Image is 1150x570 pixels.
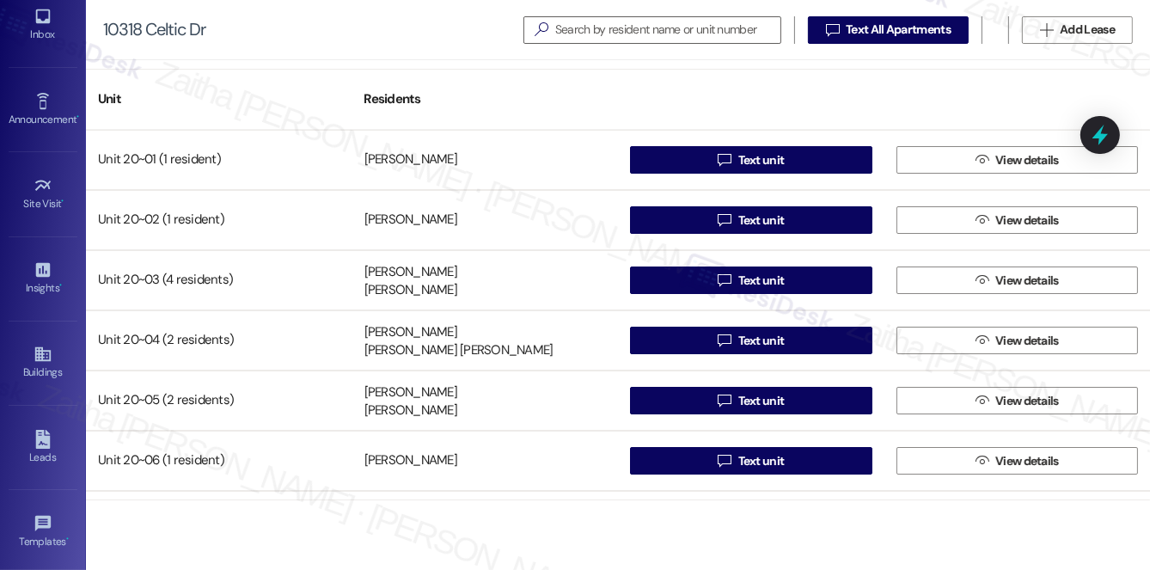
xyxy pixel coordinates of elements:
span: • [76,111,79,123]
button: View details [896,447,1139,475]
span: • [62,195,64,207]
i:  [976,394,988,408]
div: Unit [86,78,352,120]
span: Text unit [738,211,785,230]
i:  [718,394,731,408]
div: 10318 Celtic Dr [103,21,205,39]
i:  [976,153,988,167]
button: Add Lease [1022,16,1133,44]
i:  [976,273,988,287]
div: [PERSON_NAME] [364,263,457,281]
div: [PERSON_NAME] [364,323,457,341]
div: [PERSON_NAME] [364,452,457,470]
span: • [66,533,69,545]
div: Unit 20~01 (1 resident) [86,143,352,177]
button: View details [896,146,1139,174]
span: Text All Apartments [846,21,951,39]
div: Residents [352,78,619,120]
span: Text unit [738,151,785,169]
span: • [59,279,62,291]
div: Unit 20~05 (2 residents) [86,383,352,418]
span: Text unit [738,392,785,410]
div: [PERSON_NAME] [364,402,457,420]
div: Unit 20~04 (2 residents) [86,323,352,358]
span: View details [995,211,1059,230]
span: Add Lease [1060,21,1115,39]
a: Templates • [9,509,77,555]
span: View details [995,272,1059,290]
i:  [718,153,731,167]
button: Text All Apartments [808,16,969,44]
span: Text unit [738,332,785,350]
i:  [976,213,988,227]
i:  [718,273,731,287]
div: Unit 20~06 (1 resident) [86,444,352,478]
span: View details [995,332,1059,350]
div: Unit 20~03 (4 residents) [86,263,352,297]
a: Buildings [9,340,77,386]
button: Text unit [630,327,872,354]
button: Text unit [630,387,872,414]
i:  [1040,23,1053,37]
a: Insights • [9,255,77,302]
div: [PERSON_NAME] [PERSON_NAME] [364,342,554,360]
a: Inbox [9,2,77,48]
i:  [718,454,731,468]
button: View details [896,267,1139,294]
a: Leads [9,425,77,471]
span: View details [995,392,1059,410]
button: Text unit [630,206,872,234]
span: Text unit [738,452,785,470]
button: Text unit [630,267,872,294]
button: View details [896,387,1139,414]
i:  [718,334,731,347]
button: Text unit [630,146,872,174]
i:  [528,21,555,39]
button: View details [896,206,1139,234]
div: [PERSON_NAME] [364,211,457,230]
i:  [976,454,988,468]
div: Unit 20~02 (1 resident) [86,203,352,237]
i:  [976,334,988,347]
span: View details [995,151,1059,169]
div: [PERSON_NAME] [364,282,457,300]
i:  [826,23,839,37]
input: Search by resident name or unit number [555,18,780,42]
button: Text unit [630,447,872,475]
i:  [718,213,731,227]
a: Site Visit • [9,171,77,218]
div: [PERSON_NAME] [364,151,457,169]
div: [PERSON_NAME] [364,383,457,401]
button: View details [896,327,1139,354]
span: Text unit [738,272,785,290]
span: View details [995,452,1059,470]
